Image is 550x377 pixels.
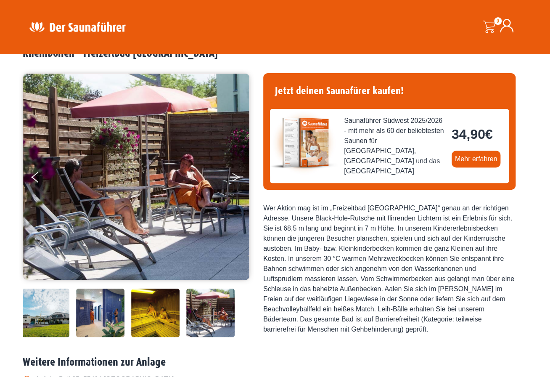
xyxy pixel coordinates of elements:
span: Saunaführer Südwest 2025/2026 - mit mehr als 60 der beliebtesten Saunen für [GEOGRAPHIC_DATA], [G... [344,116,445,176]
h4: Jetzt deinen Saunafürer kaufen! [270,80,509,102]
img: der-saunafuehrer-2025-suedwest.jpg [270,109,337,176]
button: Previous [32,168,53,189]
h2: Weitere Informationen zur Anlage [23,356,527,369]
button: Next [231,168,252,189]
div: Wer Aktion mag ist im „Freizeitbad [GEOGRAPHIC_DATA]“ genau an der richtigen Adresse. Unsere Blac... [263,203,516,335]
a: Mehr erfahren [452,151,501,167]
span: € [485,127,493,142]
bdi: 34,90 [452,127,493,142]
span: 0 [494,17,502,25]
